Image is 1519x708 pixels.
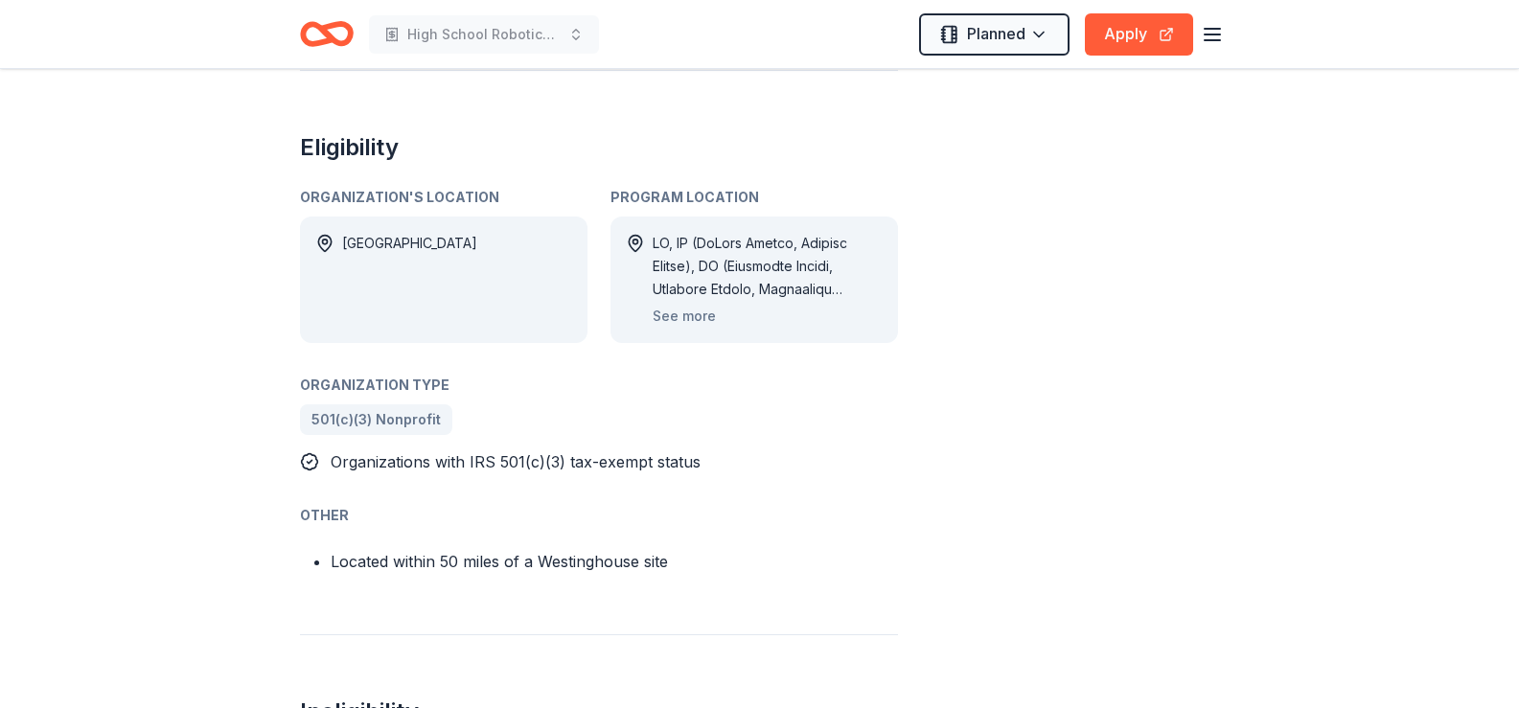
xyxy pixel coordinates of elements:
span: Planned [967,21,1025,46]
div: Organization's Location [300,186,587,209]
a: 501(c)(3) Nonprofit [300,404,452,435]
span: Organizations with IRS 501(c)(3) tax-exempt status [331,452,701,471]
div: Organization Type [300,374,898,397]
li: Located within 50 miles of a Westinghouse site [331,550,898,573]
div: [GEOGRAPHIC_DATA] [342,232,477,328]
button: Apply [1085,13,1193,56]
div: Other [300,504,898,527]
button: Planned [919,13,1070,56]
button: High School Robotics Club [369,15,599,54]
h2: Eligibility [300,132,898,163]
div: Program Location [610,186,898,209]
button: See more [653,305,716,328]
div: LO, IP (DoLors Ametco, Adipisc Elitse), DO (Eiusmodte Incidi, Utlabore Etdolo, Magnaaliqu Enimad,... [653,232,883,301]
span: 501(c)(3) Nonprofit [311,408,441,431]
a: Home [300,11,354,57]
span: High School Robotics Club [407,23,561,46]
